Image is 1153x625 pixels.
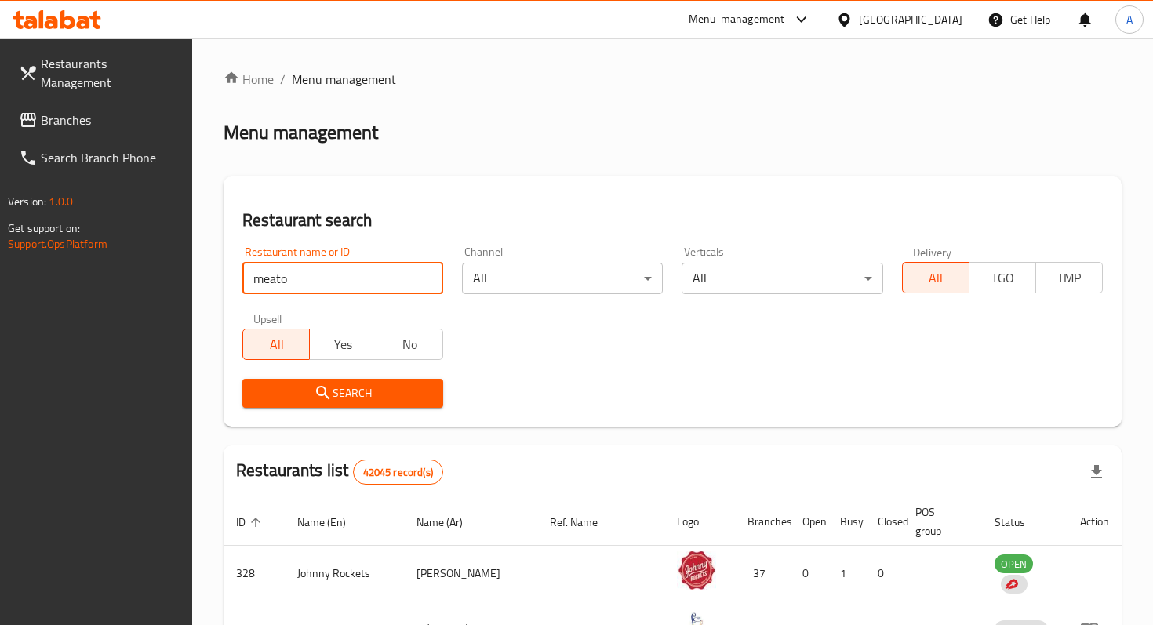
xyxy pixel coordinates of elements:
label: Upsell [253,313,282,324]
a: Support.OpsPlatform [8,234,107,254]
li: / [280,70,286,89]
div: All [682,263,882,294]
button: No [376,329,443,360]
button: All [902,262,969,293]
span: Restaurants Management [41,54,180,92]
div: Total records count [353,460,443,485]
th: Logo [664,498,735,546]
label: Delivery [913,246,952,257]
a: Restaurants Management [6,45,192,101]
span: All [249,333,304,356]
a: Branches [6,101,192,139]
th: Closed [865,498,903,546]
h2: Restaurant search [242,209,1103,232]
td: [PERSON_NAME] [404,546,537,601]
h2: Restaurants list [236,459,443,485]
span: POS group [915,503,963,540]
th: Busy [827,498,865,546]
td: 0 [865,546,903,601]
span: 1.0.0 [49,191,73,212]
div: [GEOGRAPHIC_DATA] [859,11,962,28]
th: Branches [735,498,790,546]
th: Open [790,498,827,546]
button: All [242,329,310,360]
button: TGO [969,262,1036,293]
span: TMP [1042,267,1097,289]
button: TMP [1035,262,1103,293]
span: TGO [976,267,1030,289]
th: Action [1068,498,1122,546]
span: All [909,267,963,289]
button: Search [242,379,443,408]
span: Version: [8,191,46,212]
td: 37 [735,546,790,601]
span: 42045 record(s) [354,465,442,480]
span: Get support on: [8,218,80,238]
button: Yes [309,329,376,360]
div: Indicates that the vendor menu management has been moved to DH Catalog service [1001,575,1028,594]
div: OPEN [995,554,1033,573]
a: Home [224,70,274,89]
input: Search for restaurant name or ID.. [242,263,443,294]
span: Ref. Name [550,513,618,532]
span: OPEN [995,555,1033,573]
img: delivery hero logo [1004,577,1018,591]
span: Name (Ar) [416,513,483,532]
span: Search [255,383,431,403]
h2: Menu management [224,120,378,145]
td: 1 [827,546,865,601]
div: Menu-management [689,10,785,29]
td: 328 [224,546,285,601]
div: Export file [1078,453,1115,491]
span: Branches [41,111,180,129]
span: Yes [316,333,370,356]
td: 0 [790,546,827,601]
div: All [462,263,663,294]
span: Menu management [292,70,396,89]
span: No [383,333,437,356]
span: ID [236,513,266,532]
td: Johnny Rockets [285,546,404,601]
img: Johnny Rockets [677,551,716,590]
span: Status [995,513,1046,532]
span: Name (En) [297,513,366,532]
a: Search Branch Phone [6,139,192,176]
nav: breadcrumb [224,70,1122,89]
span: A [1126,11,1133,28]
span: Search Branch Phone [41,148,180,167]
